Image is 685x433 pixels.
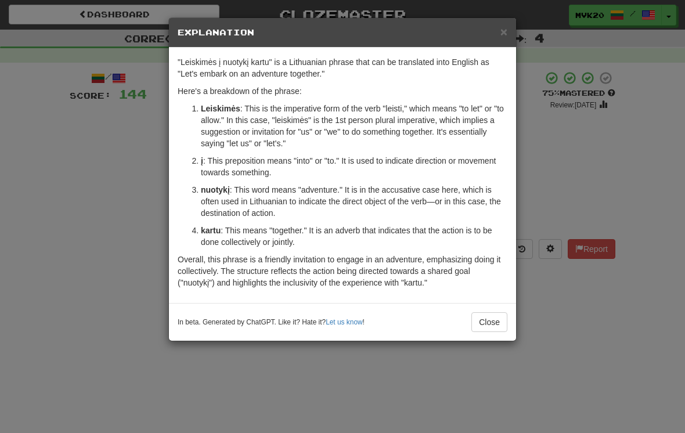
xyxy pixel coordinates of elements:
p: Here's a breakdown of the phrase: [178,85,507,97]
button: Close [471,312,507,332]
p: Overall, this phrase is a friendly invitation to engage in an adventure, emphasizing doing it col... [178,254,507,288]
p: : This is the imperative form of the verb "leisti," which means "to let" or "to allow." In this c... [201,103,507,149]
span: × [500,25,507,38]
strong: Leiskimės [201,104,240,113]
p: : This word means "adventure." It is in the accusative case here, which is often used in Lithuani... [201,184,507,219]
h5: Explanation [178,27,507,38]
strong: nuotykį [201,185,230,194]
p: : This means "together." It is an adverb that indicates that the action is to be done collectivel... [201,225,507,248]
a: Let us know [326,318,362,326]
button: Close [500,26,507,38]
strong: kartu [201,226,221,235]
p: : This preposition means "into" or "to." It is used to indicate direction or movement towards som... [201,155,507,178]
strong: į [201,156,203,165]
small: In beta. Generated by ChatGPT. Like it? Hate it? ! [178,317,365,327]
p: "Leiskimės į nuotykį kartu" is a Lithuanian phrase that can be translated into English as "Let's ... [178,56,507,80]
